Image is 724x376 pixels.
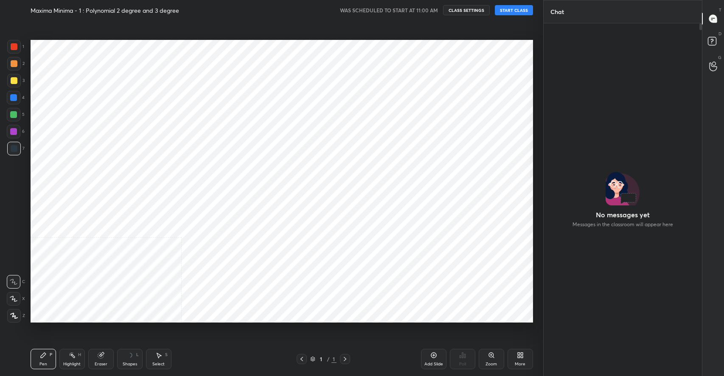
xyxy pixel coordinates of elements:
[95,362,107,366] div: Eraser
[50,353,52,357] div: P
[125,350,135,360] div: animation
[544,0,571,23] p: Chat
[165,353,168,357] div: S
[123,362,137,366] div: Shapes
[7,309,25,323] div: Z
[340,6,438,14] h5: WAS SCHEDULED TO START AT 11:00 AM
[331,355,337,363] div: 1
[63,362,81,366] div: Highlight
[718,31,721,37] p: D
[317,356,326,362] div: 1
[327,356,330,362] div: /
[7,125,25,138] div: 6
[31,6,179,14] h4: Maxima Minima - 1 : Polynomial 2 degree and 3 degree
[718,54,721,61] p: G
[515,362,525,366] div: More
[424,362,443,366] div: Add Slide
[7,40,24,53] div: 1
[7,91,25,104] div: 4
[7,292,25,306] div: X
[485,362,497,366] div: Zoom
[443,5,490,15] button: CLASS SETTINGS
[495,5,533,15] button: START CLASS
[7,275,25,289] div: C
[719,7,721,13] p: T
[78,353,81,357] div: H
[136,353,139,357] div: L
[7,74,25,87] div: 3
[39,362,47,366] div: Pen
[7,57,25,70] div: 2
[152,362,165,366] div: Select
[7,108,25,121] div: 5
[7,142,25,155] div: 7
